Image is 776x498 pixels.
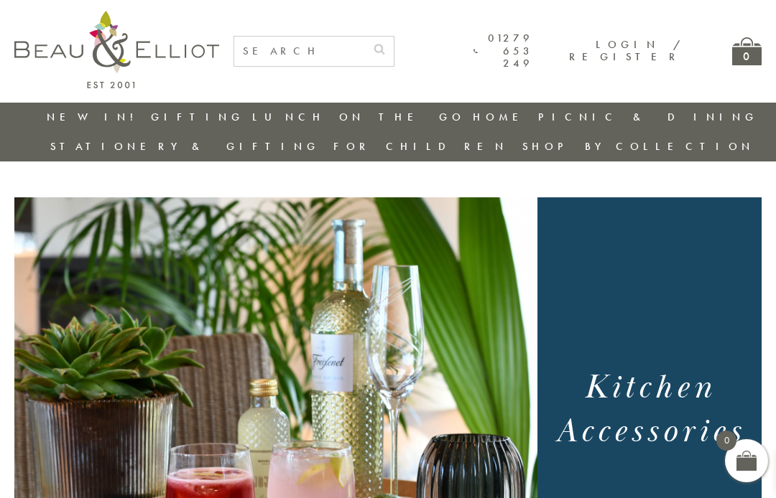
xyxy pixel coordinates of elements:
[569,37,682,64] a: Login / Register
[473,110,530,124] a: Home
[716,431,736,451] span: 0
[252,110,465,124] a: Lunch On The Go
[234,37,365,66] input: SEARCH
[522,139,754,154] a: Shop by collection
[50,139,320,154] a: Stationery & Gifting
[47,110,143,124] a: New in!
[151,110,244,124] a: Gifting
[732,37,762,65] a: 0
[474,32,533,70] a: 01279 653 249
[333,139,508,154] a: For Children
[538,110,758,124] a: Picnic & Dining
[14,11,219,88] img: logo
[549,366,751,454] h1: Kitchen Accessories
